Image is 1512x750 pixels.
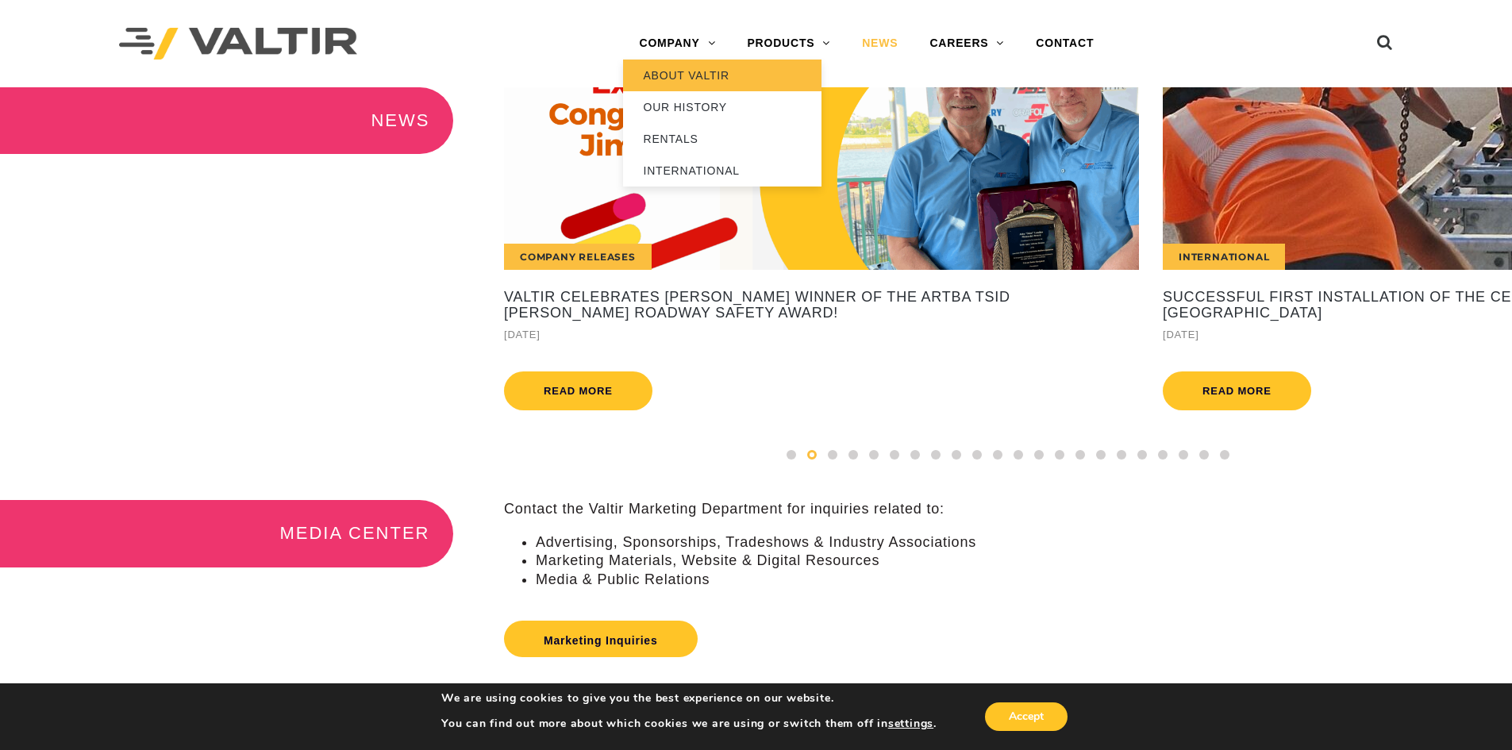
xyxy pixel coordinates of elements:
[1020,28,1110,60] a: CONTACT
[504,325,1139,344] div: [DATE]
[504,87,1139,270] a: Company Releases
[504,500,1512,518] p: Contact the Valtir Marketing Department for inquiries related to:
[846,28,914,60] a: NEWS
[119,28,357,60] img: Valtir
[623,123,821,155] a: RENTALS
[623,155,821,187] a: INTERNATIONAL
[731,28,846,60] a: PRODUCTS
[504,244,652,270] div: Company Releases
[536,571,1512,589] li: Media & Public Relations
[623,91,821,123] a: OUR HISTORY
[888,717,933,731] button: settings
[914,28,1020,60] a: CAREERS
[441,691,937,706] p: We are using cookies to give you the best experience on our website.
[441,717,937,731] p: You can find out more about which cookies we are using or switch them off in .
[1163,371,1311,410] a: Read more
[536,533,1512,552] li: Advertising, Sponsorships, Tradeshows & Industry Associations
[623,60,821,91] a: ABOUT VALTIR
[623,28,731,60] a: COMPANY
[504,290,1139,321] a: Valtir Celebrates [PERSON_NAME] Winner of the ARTBA TSID [PERSON_NAME] Roadway Safety Award!
[536,552,1512,570] li: Marketing Materials, Website & Digital Resources
[985,702,1068,731] button: Accept
[1163,244,1285,270] div: International
[504,621,698,657] a: Marketing Inquiries
[504,371,652,410] a: Read more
